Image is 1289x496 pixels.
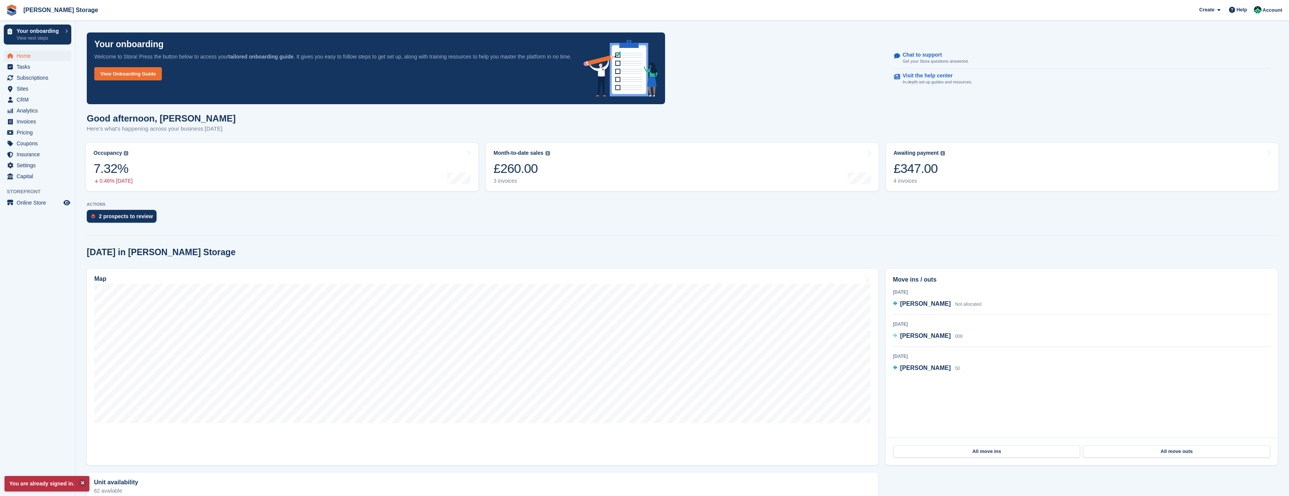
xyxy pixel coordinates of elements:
span: Tasks [17,62,62,72]
h2: Map [94,276,106,282]
strong: tailored onboarding guide [228,54,293,60]
a: menu [4,149,71,160]
h2: Unit availability [94,479,138,486]
div: £347.00 [894,161,945,176]
a: Map [87,269,878,465]
p: In-depth set up guides and resources. [903,79,973,85]
span: 50 [955,366,960,371]
img: icon-info-grey-7440780725fd019a000dd9b08b2336e03edf1995a4989e88bcd33f0948082b44.svg [940,151,945,156]
a: [PERSON_NAME] Not allocated [893,299,982,309]
a: [PERSON_NAME] 008 [893,331,963,341]
a: menu [4,116,71,127]
a: menu [4,62,71,72]
span: Not allocated [955,302,982,307]
a: menu [4,127,71,138]
p: Welcome to Stora! Press the button below to access your . It gives you easy to follow steps to ge... [94,52,572,61]
span: Coupons [17,138,62,149]
a: Month-to-date sales £260.00 3 invoices [486,143,878,191]
a: menu [4,72,71,83]
a: [PERSON_NAME] Storage [20,4,101,16]
p: Your onboarding [94,40,164,49]
div: 7.32% [94,161,133,176]
span: Online Store [17,197,62,208]
span: Create [1199,6,1214,14]
a: menu [4,197,71,208]
a: Chat to support Get your Stora questions answered. [894,48,1271,69]
div: Month-to-date sales [493,150,543,156]
span: Capital [17,171,62,182]
p: Chat to support [903,52,963,58]
a: menu [4,160,71,171]
div: £260.00 [493,161,550,176]
span: 008 [955,334,963,339]
img: icon-info-grey-7440780725fd019a000dd9b08b2336e03edf1995a4989e88bcd33f0948082b44.svg [124,151,128,156]
img: Andrew Norman [1254,6,1261,14]
h2: Move ins / outs [893,275,1271,284]
div: [DATE] [893,321,1271,328]
span: Analytics [17,105,62,116]
a: [PERSON_NAME] 50 [893,364,960,373]
a: 2 prospects to review [87,210,160,226]
a: menu [4,83,71,94]
a: Preview store [62,198,71,207]
a: menu [4,94,71,105]
p: ACTIONS [87,202,1278,207]
div: Occupancy [94,150,122,156]
p: Visit the help center [903,72,966,79]
span: [PERSON_NAME] [900,333,951,339]
div: [DATE] [893,353,1271,360]
a: View Onboarding Guide [94,67,162,80]
p: Here's what's happening across your business [DATE] [87,125,236,133]
div: [DATE] [893,289,1271,296]
img: prospect-51fa495bee0391a8d652442698ab0144808aea92771e9ea1ae160a38d050c398.svg [91,214,95,219]
h1: Good afternoon, [PERSON_NAME] [87,113,236,123]
p: You are already signed in. [5,476,89,491]
span: Home [17,51,62,61]
img: icon-info-grey-7440780725fd019a000dd9b08b2336e03edf1995a4989e88bcd33f0948082b44.svg [545,151,550,156]
a: menu [4,138,71,149]
span: Invoices [17,116,62,127]
a: Awaiting payment £347.00 4 invoices [886,143,1278,191]
p: Get your Stora questions answered. [903,58,969,65]
a: Your onboarding View next steps [4,25,71,45]
span: Help [1237,6,1247,14]
h2: [DATE] in [PERSON_NAME] Storage [87,247,235,257]
div: 2 prospects to review [99,213,153,219]
span: [PERSON_NAME] [900,300,951,307]
span: Settings [17,160,62,171]
span: Storefront [7,188,75,196]
span: Subscriptions [17,72,62,83]
p: Your onboarding [17,28,61,34]
span: Pricing [17,127,62,138]
a: Visit the help center In-depth set up guides and resources. [894,69,1271,89]
p: 62 available [94,488,871,493]
span: Sites [17,83,62,94]
span: [PERSON_NAME] [900,365,951,371]
img: stora-icon-8386f47178a22dfd0bd8f6a31ec36ba5ce8667c1dd55bd0f319d3a0aa187defe.svg [6,5,17,16]
span: Account [1263,6,1282,14]
a: All move outs [1083,445,1270,457]
span: CRM [17,94,62,105]
div: 4 invoices [894,178,945,184]
a: All move ins [893,445,1080,457]
span: Insurance [17,149,62,160]
a: Occupancy 7.32% 0.46% [DATE] [86,143,478,191]
div: Awaiting payment [894,150,939,156]
a: menu [4,105,71,116]
a: menu [4,171,71,182]
p: View next steps [17,35,61,42]
img: onboarding-info-6c161a55d2c0e0a8cae90662b2fe09162a5109e8cc188191df67fb4f79e88e88.svg [584,40,658,97]
div: 0.46% [DATE] [94,178,133,184]
a: menu [4,51,71,61]
div: 3 invoices [493,178,550,184]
